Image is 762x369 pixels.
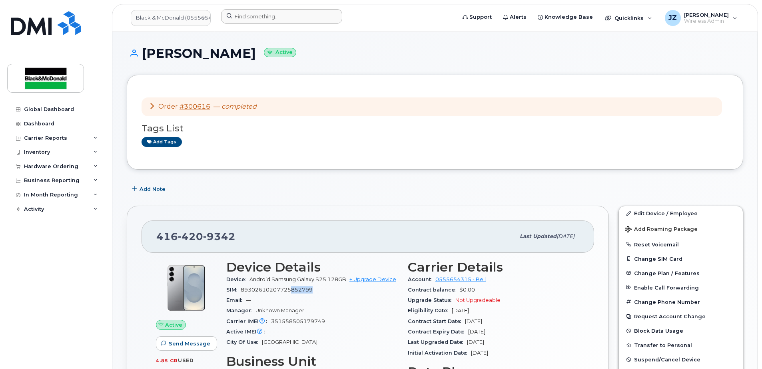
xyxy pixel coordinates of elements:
[468,329,485,335] span: [DATE]
[557,233,574,239] span: [DATE]
[408,297,455,303] span: Upgrade Status
[169,340,210,347] span: Send Message
[408,318,465,324] span: Contract Start Date
[619,220,743,237] button: Add Roaming Package
[455,297,501,303] span: Not Upgradeable
[158,103,178,110] span: Order
[226,339,262,345] span: City Of Use
[408,276,435,282] span: Account
[226,354,398,369] h3: Business Unit
[408,307,452,313] span: Eligibility Date
[156,358,178,363] span: 4.85 GB
[619,338,743,352] button: Transfer to Personal
[408,350,471,356] span: Initial Activation Date
[140,185,166,193] span: Add Note
[619,252,743,266] button: Change SIM Card
[142,137,182,147] a: Add tags
[156,336,217,351] button: Send Message
[180,103,210,110] a: #300616
[634,270,700,276] span: Change Plan / Features
[203,230,235,242] span: 9342
[408,287,459,293] span: Contract balance
[452,307,469,313] span: [DATE]
[162,264,210,312] img: s25plus.png
[271,318,325,324] span: 351558505179749
[619,266,743,280] button: Change Plan / Features
[226,297,246,303] span: Email
[619,237,743,252] button: Reset Voicemail
[619,323,743,338] button: Block Data Usage
[246,297,251,303] span: —
[142,123,728,133] h3: Tags List
[255,307,304,313] span: Unknown Manager
[619,295,743,309] button: Change Phone Number
[249,276,346,282] span: Android Samsung Galaxy S25 128GB
[349,276,396,282] a: + Upgrade Device
[619,352,743,367] button: Suspend/Cancel Device
[226,307,255,313] span: Manager
[619,280,743,295] button: Enable Call Forwarding
[156,230,235,242] span: 416
[127,182,172,196] button: Add Note
[459,287,475,293] span: $0.00
[408,329,468,335] span: Contract Expiry Date
[471,350,488,356] span: [DATE]
[226,287,241,293] span: SIM
[408,260,580,274] h3: Carrier Details
[619,309,743,323] button: Request Account Change
[625,226,698,234] span: Add Roaming Package
[264,48,296,57] small: Active
[634,357,700,363] span: Suspend/Cancel Device
[213,103,257,110] span: —
[226,318,271,324] span: Carrier IMEI
[408,339,467,345] span: Last Upgraded Date
[165,321,182,329] span: Active
[178,230,203,242] span: 420
[269,329,274,335] span: —
[467,339,484,345] span: [DATE]
[619,206,743,220] a: Edit Device / Employee
[634,284,699,290] span: Enable Call Forwarding
[226,276,249,282] span: Device
[178,357,194,363] span: used
[221,103,257,110] em: completed
[435,276,486,282] a: 0555654315 - Bell
[127,46,743,60] h1: [PERSON_NAME]
[226,260,398,274] h3: Device Details
[465,318,482,324] span: [DATE]
[241,287,313,293] span: 89302610207725852799
[520,233,557,239] span: Last updated
[226,329,269,335] span: Active IMEI
[262,339,317,345] span: [GEOGRAPHIC_DATA]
